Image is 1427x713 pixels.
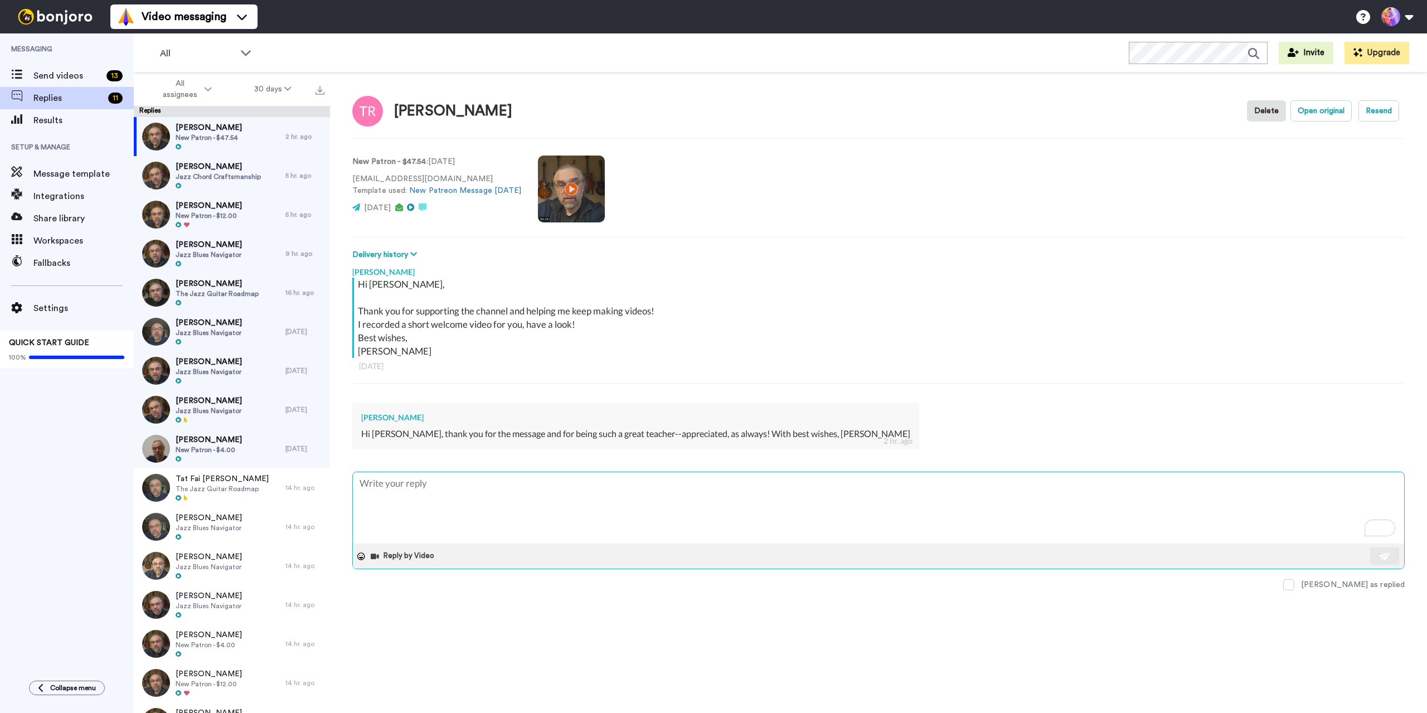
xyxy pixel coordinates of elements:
[176,406,242,415] span: Jazz Blues Navigator
[50,683,96,692] span: Collapse menu
[142,396,170,424] img: 5f349363-8ee5-4a6c-b0b6-52332cc7e37e-thumb.jpg
[352,249,420,261] button: Delivery history
[176,512,242,523] span: [PERSON_NAME]
[176,239,242,250] span: [PERSON_NAME]
[361,428,910,440] div: Hi [PERSON_NAME], thank you for the message and for being such a great teacher--appreciated, as a...
[176,395,242,406] span: [PERSON_NAME]
[134,273,330,312] a: [PERSON_NAME]The Jazz Guitar Roadmap16 hr. ago
[361,412,910,423] div: [PERSON_NAME]
[142,162,170,190] img: 8db2aab1-2c82-433a-b720-9287b2f6b074-thumb.jpg
[285,600,324,609] div: 14 hr. ago
[134,663,330,702] a: [PERSON_NAME]New Patron - $12.0014 hr. ago
[1379,552,1391,561] img: send-white.svg
[134,106,330,117] div: Replies
[134,390,330,429] a: [PERSON_NAME]Jazz Blues Navigator[DATE]
[409,187,521,195] a: New Patreon Message [DATE]
[285,639,324,648] div: 14 hr. ago
[1290,100,1352,122] button: Open original
[134,156,330,195] a: [PERSON_NAME]Jazz Chord Craftsmanship5 hr. ago
[134,468,330,507] a: Tat Fai [PERSON_NAME]The Jazz Guitar Roadmap14 hr. ago
[316,86,324,95] img: export.svg
[176,356,242,367] span: [PERSON_NAME]
[285,522,324,531] div: 14 hr. ago
[176,629,242,641] span: [PERSON_NAME]
[108,93,123,104] div: 11
[157,78,202,100] span: All assignees
[285,483,324,492] div: 14 hr. ago
[176,278,259,289] span: [PERSON_NAME]
[160,47,235,60] span: All
[33,69,102,83] span: Send videos
[233,79,313,99] button: 30 days
[1301,579,1405,590] div: [PERSON_NAME] as replied
[134,195,330,234] a: [PERSON_NAME]New Patron - $12.005 hr. ago
[33,114,134,127] span: Results
[285,210,324,219] div: 5 hr. ago
[29,681,105,695] button: Collapse menu
[176,122,242,133] span: [PERSON_NAME]
[285,132,324,141] div: 2 hr. ago
[33,302,134,315] span: Settings
[1345,42,1409,64] button: Upgrade
[176,523,242,532] span: Jazz Blues Navigator
[142,318,170,346] img: fed2076b-5e74-428d-84ce-8d0d3fb324b1-thumb.jpg
[176,641,242,649] span: New Patron - $4.00
[285,444,324,453] div: [DATE]
[394,103,512,119] div: [PERSON_NAME]
[134,234,330,273] a: [PERSON_NAME]Jazz Blues Navigator9 hr. ago
[176,289,259,298] span: The Jazz Guitar Roadmap
[176,434,242,445] span: [PERSON_NAME]
[176,317,242,328] span: [PERSON_NAME]
[142,357,170,385] img: 061b5ab0-47a8-4d18-8a0a-28df7346ba28-thumb.jpg
[176,668,242,680] span: [PERSON_NAME]
[176,484,269,493] span: The Jazz Guitar Roadmap
[142,474,170,502] img: 3b23d39c-c49d-4bc8-96f3-a7582ac2873b-thumb.jpg
[176,172,261,181] span: Jazz Chord Craftsmanship
[176,590,242,602] span: [PERSON_NAME]
[142,513,170,541] img: f1579422-343b-4837-886c-71a54950a77e-thumb.jpg
[33,256,134,270] span: Fallbacks
[285,249,324,258] div: 9 hr. ago
[134,351,330,390] a: [PERSON_NAME]Jazz Blues Navigator[DATE]
[370,548,438,565] button: Reply by Video
[364,204,391,212] span: [DATE]
[884,435,912,447] div: 2 hr. ago
[134,429,330,468] a: [PERSON_NAME]New Patron - $4.00[DATE]
[9,353,26,362] span: 100%
[312,81,328,98] button: Export all results that match these filters now.
[176,562,242,571] span: Jazz Blues Navigator
[117,8,135,26] img: vm-color.svg
[285,405,324,414] div: [DATE]
[142,9,226,25] span: Video messaging
[136,74,233,105] button: All assignees
[285,171,324,180] div: 5 hr. ago
[352,96,383,127] img: Image of Tom Randell
[285,288,324,297] div: 16 hr. ago
[1247,100,1286,122] button: Delete
[1358,100,1399,122] button: Resend
[13,9,97,25] img: bj-logo-header-white.svg
[134,624,330,663] a: [PERSON_NAME]New Patron - $4.0014 hr. ago
[176,250,242,259] span: Jazz Blues Navigator
[352,156,521,168] p: : [DATE]
[176,445,242,454] span: New Patron - $4.00
[176,602,242,610] span: Jazz Blues Navigator
[142,552,170,580] img: 0f59ad4e-9c0e-49a1-8c86-f4af8e992950-thumb.jpg
[176,328,242,337] span: Jazz Blues Navigator
[359,361,1398,372] div: [DATE]
[176,161,261,172] span: [PERSON_NAME]
[134,546,330,585] a: [PERSON_NAME]Jazz Blues Navigator14 hr. ago
[176,680,242,688] span: New Patron - $12.00
[285,561,324,570] div: 14 hr. ago
[352,173,521,197] p: [EMAIL_ADDRESS][DOMAIN_NAME] Template used:
[285,327,324,336] div: [DATE]
[142,279,170,307] img: 008b9dcb-be5c-4bae-b55c-b2915381675b-thumb.jpg
[33,167,134,181] span: Message template
[142,591,170,619] img: dbc8a624-f68c-4781-9d45-419ba6824a7d-thumb.jpg
[352,261,1405,278] div: [PERSON_NAME]
[9,339,89,347] span: QUICK START GUIDE
[285,366,324,375] div: [DATE]
[134,117,330,156] a: [PERSON_NAME]New Patron - $47.542 hr. ago
[176,133,242,142] span: New Patron - $47.54
[142,201,170,229] img: 5b250c03-bdf7-4baf-8821-f432324efb7a-thumb.jpg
